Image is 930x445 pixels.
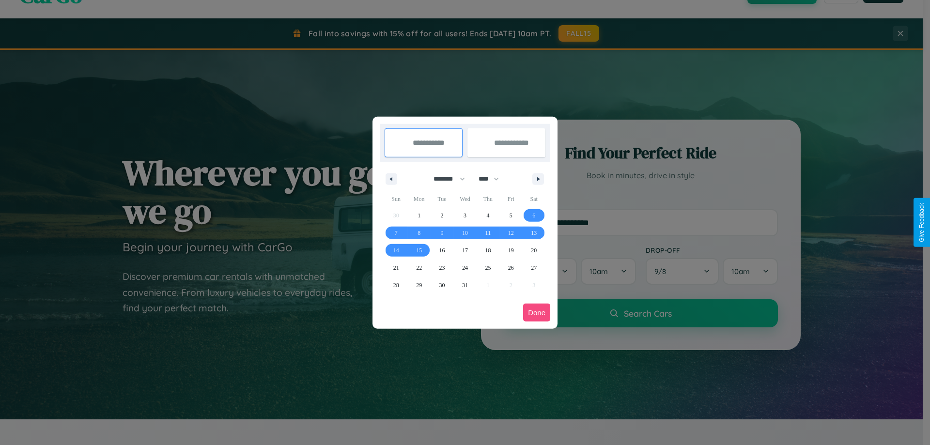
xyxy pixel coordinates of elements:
[431,207,453,224] button: 2
[523,242,545,259] button: 20
[431,276,453,294] button: 30
[453,276,476,294] button: 31
[385,242,407,259] button: 14
[407,224,430,242] button: 8
[453,191,476,207] span: Wed
[407,259,430,276] button: 22
[407,191,430,207] span: Mon
[385,259,407,276] button: 21
[462,242,468,259] span: 17
[499,224,522,242] button: 12
[431,224,453,242] button: 9
[453,242,476,259] button: 17
[485,259,491,276] span: 25
[418,207,420,224] span: 1
[407,242,430,259] button: 15
[418,224,420,242] span: 8
[523,224,545,242] button: 13
[453,207,476,224] button: 3
[385,276,407,294] button: 28
[523,207,545,224] button: 6
[416,242,422,259] span: 15
[393,259,399,276] span: 21
[416,276,422,294] span: 29
[508,259,514,276] span: 26
[462,224,468,242] span: 10
[439,242,445,259] span: 16
[523,259,545,276] button: 27
[523,304,550,322] button: Done
[477,191,499,207] span: Thu
[499,242,522,259] button: 19
[523,191,545,207] span: Sat
[510,207,512,224] span: 5
[499,191,522,207] span: Fri
[453,224,476,242] button: 10
[385,191,407,207] span: Sun
[508,242,514,259] span: 19
[499,207,522,224] button: 5
[407,207,430,224] button: 1
[531,259,537,276] span: 27
[441,224,444,242] span: 9
[462,259,468,276] span: 24
[485,224,491,242] span: 11
[508,224,514,242] span: 12
[395,224,398,242] span: 7
[393,276,399,294] span: 28
[439,276,445,294] span: 30
[464,207,466,224] span: 3
[477,259,499,276] button: 25
[431,242,453,259] button: 16
[485,242,491,259] span: 18
[499,259,522,276] button: 26
[416,259,422,276] span: 22
[531,242,537,259] span: 20
[477,224,499,242] button: 11
[407,276,430,294] button: 29
[477,207,499,224] button: 4
[441,207,444,224] span: 2
[439,259,445,276] span: 23
[532,207,535,224] span: 6
[477,242,499,259] button: 18
[393,242,399,259] span: 14
[385,224,407,242] button: 7
[462,276,468,294] span: 31
[431,259,453,276] button: 23
[918,203,925,242] div: Give Feedback
[453,259,476,276] button: 24
[431,191,453,207] span: Tue
[486,207,489,224] span: 4
[531,224,537,242] span: 13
